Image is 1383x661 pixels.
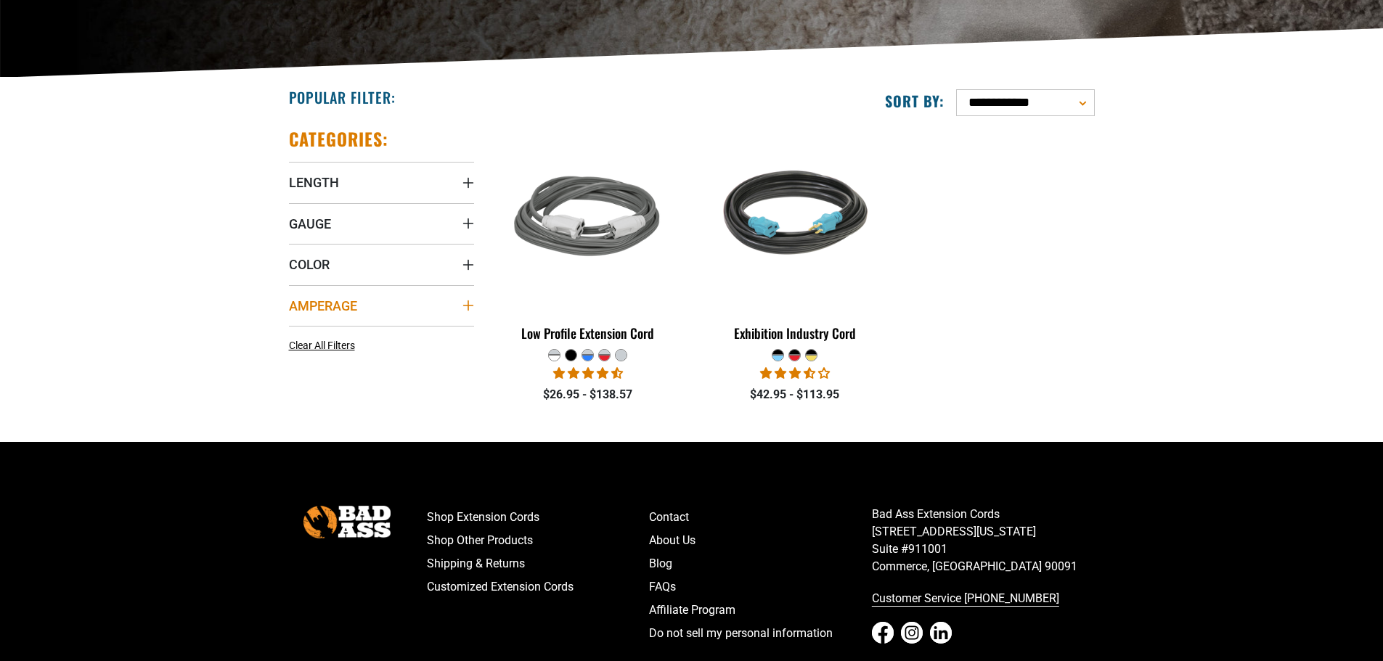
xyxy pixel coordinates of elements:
[649,506,872,529] a: Contact
[649,552,872,575] a: Blog
[289,203,474,244] summary: Gauge
[872,587,1095,610] a: Customer Service [PHONE_NUMBER]
[496,386,681,403] div: $26.95 - $138.57
[885,91,945,110] label: Sort by:
[289,297,357,314] span: Amperage
[702,386,887,403] div: $42.95 - $113.95
[760,366,830,380] span: 3.67 stars
[289,128,389,150] h2: Categories:
[427,529,650,552] a: Shop Other Products
[703,135,886,302] img: black teal
[649,575,872,599] a: FAQs
[872,506,1095,575] p: Bad Ass Extension Cords [STREET_ADDRESS][US_STATE] Suite #911001 Commerce, [GEOGRAPHIC_DATA] 90091
[289,174,339,191] span: Length
[289,88,396,107] h2: Popular Filter:
[303,506,391,538] img: Bad Ass Extension Cords
[427,506,650,529] a: Shop Extension Cords
[289,162,474,202] summary: Length
[649,622,872,645] a: Do not sell my personal information
[289,340,355,351] span: Clear All Filters
[427,575,650,599] a: Customized Extension Cords
[289,338,361,353] a: Clear All Filters
[702,128,887,348] a: black teal Exhibition Industry Cord
[427,552,650,575] a: Shipping & Returns
[497,135,680,302] img: grey & white
[496,327,681,340] div: Low Profile Extension Cord
[289,285,474,326] summary: Amperage
[553,366,623,380] span: 4.50 stars
[702,327,887,340] div: Exhibition Industry Cord
[289,244,474,284] summary: Color
[289,256,330,273] span: Color
[649,529,872,552] a: About Us
[496,128,681,348] a: grey & white Low Profile Extension Cord
[289,215,331,232] span: Gauge
[649,599,872,622] a: Affiliate Program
